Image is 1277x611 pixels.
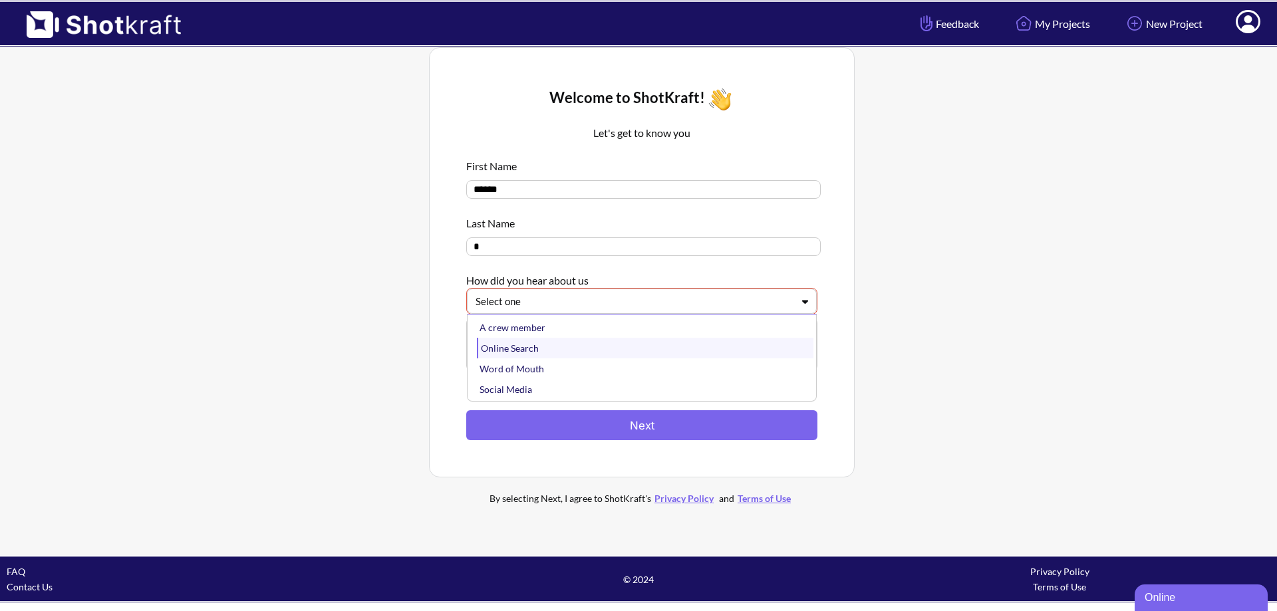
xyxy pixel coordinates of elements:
div: Online Search [477,338,813,358]
img: Hand Icon [917,12,936,35]
img: Wave Icon [705,84,735,114]
div: Welcome to ShotKraft! [466,84,817,114]
a: Contact Us [7,581,53,592]
div: Other [477,400,813,420]
span: © 2024 [428,572,849,587]
span: Feedback [917,16,979,31]
div: How did you hear about us [466,266,817,288]
button: Next [466,410,817,440]
div: Privacy Policy [849,564,1270,579]
a: FAQ [7,566,25,577]
div: Word of Mouth [477,358,813,379]
div: Social Media [477,379,813,400]
img: Add Icon [1123,12,1146,35]
p: Let's get to know you [466,125,817,141]
div: First Name [466,152,817,174]
div: By selecting Next, I agree to ShotKraft's and [462,491,821,506]
p: Please make sure all required fields are filled out. [466,384,686,400]
a: Terms of Use [734,493,794,504]
img: Home Icon [1012,12,1035,35]
iframe: chat widget [1135,582,1270,611]
div: Last Name [466,209,817,231]
a: Privacy Policy [651,493,717,504]
div: Terms of Use [849,579,1270,594]
div: A crew member [477,317,813,338]
a: New Project [1113,6,1212,41]
a: My Projects [1002,6,1100,41]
